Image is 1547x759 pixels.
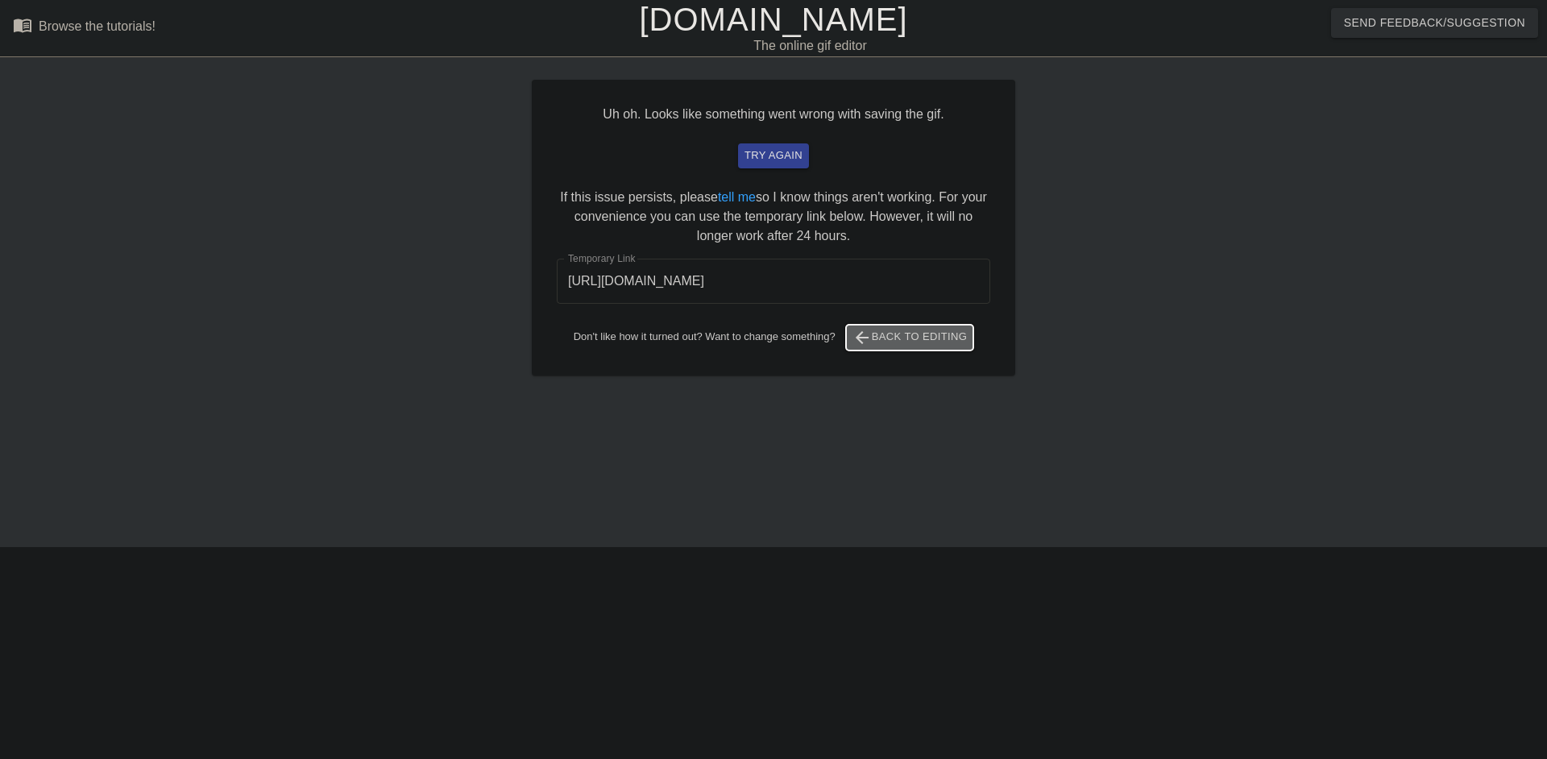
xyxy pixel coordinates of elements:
[639,2,907,37] a: [DOMAIN_NAME]
[557,259,990,304] input: bare
[524,36,1097,56] div: The online gif editor
[532,80,1015,375] div: Uh oh. Looks like something went wrong with saving the gif. If this issue persists, please so I k...
[1344,13,1525,33] span: Send Feedback/Suggestion
[718,190,756,204] a: tell me
[738,143,809,168] button: try again
[1331,8,1538,38] button: Send Feedback/Suggestion
[852,328,872,347] span: arrow_back
[13,15,32,35] span: menu_book
[13,15,156,40] a: Browse the tutorials!
[846,325,974,350] button: Back to Editing
[557,325,990,350] div: Don't like how it turned out? Want to change something?
[744,147,803,165] span: try again
[852,328,968,347] span: Back to Editing
[39,19,156,33] div: Browse the tutorials!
